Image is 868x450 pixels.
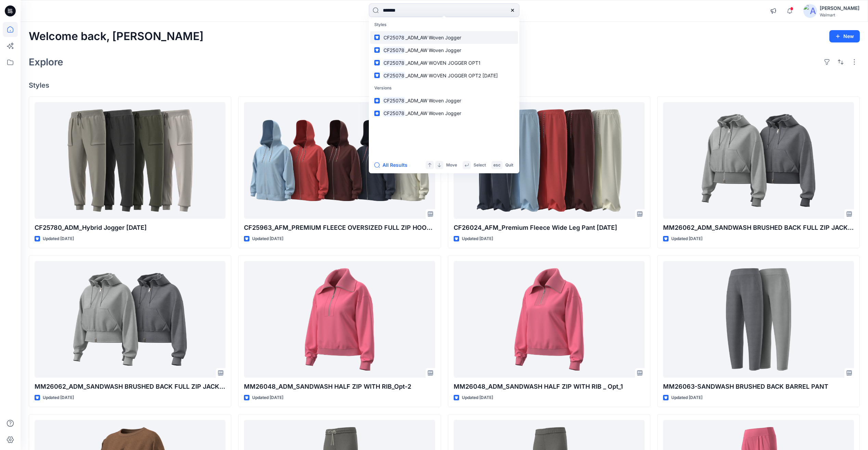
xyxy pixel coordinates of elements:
[370,107,518,120] a: CF25078_ADM_AW Woven Jogger
[370,82,518,95] p: Versions
[383,46,405,54] mark: CF25078
[454,261,645,378] a: MM26048_ADM_SANDWASH HALF ZIP WITH RIB _ Opt_1
[820,12,859,17] div: Walmart
[370,94,518,107] a: CF25078_ADM_AW Woven Jogger
[454,223,645,233] p: CF26024_AFM_Premium Fleece Wide Leg Pant [DATE]
[493,162,501,169] p: esc
[820,4,859,12] div: [PERSON_NAME]
[29,57,63,67] h2: Explore
[829,30,860,42] button: New
[29,30,204,43] h2: Welcome back, [PERSON_NAME]
[244,223,435,233] p: CF25963_AFM_PREMIUM FLEECE OVERSIZED FULL ZIP HOODIE
[35,261,225,378] a: MM26062_ADM_SANDWASH BRUSHED BACK FULL ZIP JACKET OPT-1
[383,109,405,117] mark: CF25078
[663,261,854,378] a: MM26063-SANDWASH BRUSHED BACK BARREL PANT
[383,97,405,104] mark: CF25078
[370,44,518,57] a: CF25078_ADM_AW Woven Jogger
[370,57,518,69] a: CF25078_ADM_AW WOVEN JOGGER OPT1
[244,261,435,378] a: MM26048_ADM_SANDWASH HALF ZIP WITH RIB_Opt-2
[671,394,702,401] p: Updated [DATE]
[35,223,225,233] p: CF25780_ADM_Hybrid Jogger [DATE]
[244,102,435,219] a: CF25963_AFM_PREMIUM FLEECE OVERSIZED FULL ZIP HOODIE
[383,34,405,41] mark: CF25078
[663,223,854,233] p: MM26062_ADM_SANDWASH BRUSHED BACK FULL ZIP JACKET OPT-2
[383,72,405,79] mark: CF25078
[474,162,486,169] p: Select
[405,60,481,66] span: _ADM_AW WOVEN JOGGER OPT1
[505,162,513,169] p: Quit
[35,382,225,391] p: MM26062_ADM_SANDWASH BRUSHED BACK FULL ZIP JACKET OPT-1
[803,4,817,18] img: avatar
[405,110,461,116] span: _ADM_AW Woven Jogger
[663,382,854,391] p: MM26063-SANDWASH BRUSHED BACK BARREL PANT
[252,394,283,401] p: Updated [DATE]
[405,47,461,53] span: _ADM_AW Woven Jogger
[370,18,518,31] p: Styles
[663,102,854,219] a: MM26062_ADM_SANDWASH BRUSHED BACK FULL ZIP JACKET OPT-2
[374,161,412,169] button: All Results
[383,59,405,67] mark: CF25078
[370,69,518,82] a: CF25078_ADM_AW WOVEN JOGGER OPT2 [DATE]
[454,382,645,391] p: MM26048_ADM_SANDWASH HALF ZIP WITH RIB _ Opt_1
[454,102,645,219] a: CF26024_AFM_Premium Fleece Wide Leg Pant 02SEP25
[35,102,225,219] a: CF25780_ADM_Hybrid Jogger 24JUL25
[43,394,74,401] p: Updated [DATE]
[405,98,461,103] span: _ADM_AW Woven Jogger
[405,73,498,78] span: _ADM_AW WOVEN JOGGER OPT2 [DATE]
[462,235,493,242] p: Updated [DATE]
[43,235,74,242] p: Updated [DATE]
[671,235,702,242] p: Updated [DATE]
[405,35,461,40] span: _ADM_AW Woven Jogger
[29,81,860,89] h4: Styles
[244,382,435,391] p: MM26048_ADM_SANDWASH HALF ZIP WITH RIB_Opt-2
[446,162,457,169] p: Move
[462,394,493,401] p: Updated [DATE]
[370,31,518,44] a: CF25078_ADM_AW Woven Jogger
[252,235,283,242] p: Updated [DATE]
